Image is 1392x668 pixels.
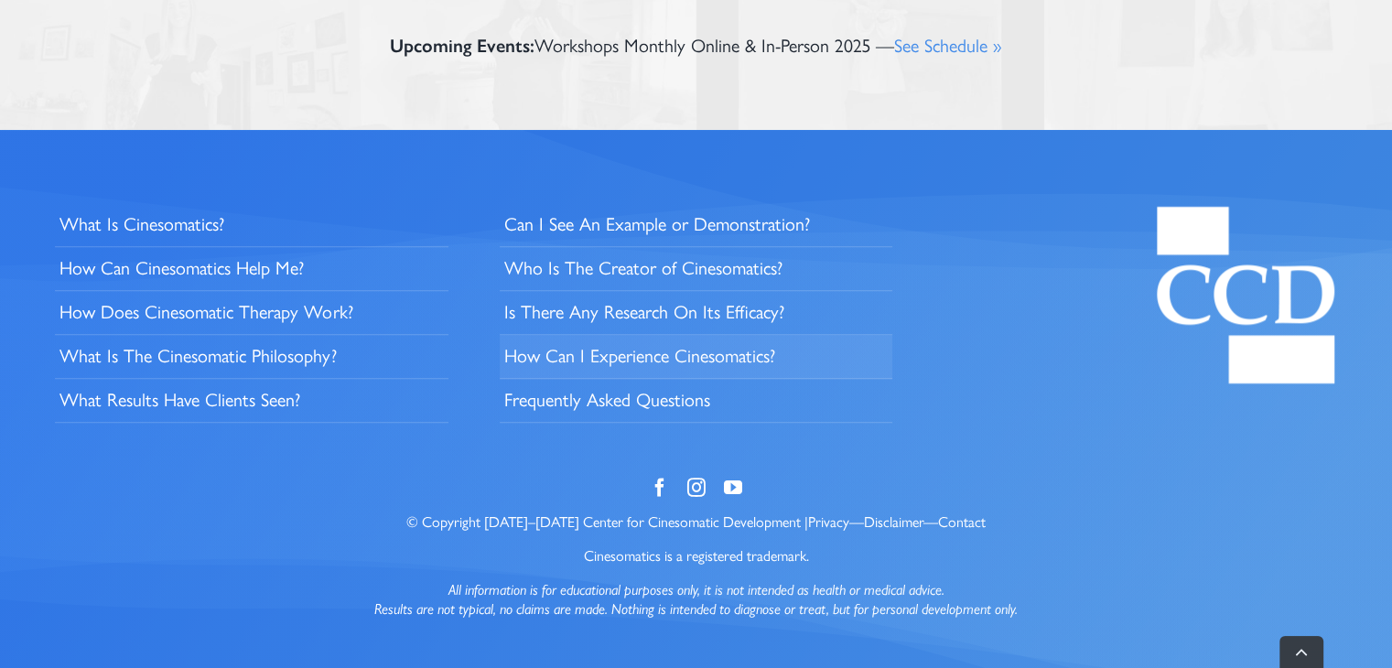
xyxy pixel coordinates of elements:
[938,511,986,532] a: Con­tact
[55,203,448,247] a: What Is Cinesomatics?
[390,31,534,58] strong: Upcom­ing Events:
[724,478,742,498] a: youtube
[374,578,1018,619] em: All infor­ma­tion is for edu­ca­tion­al pur­pos­es only, it is not intend­ed as health or med­ica...
[500,203,892,247] a: Can I See An Exam­ple or Demonstration?
[55,379,448,423] a: What Results Have Clients Seen?
[500,203,892,423] nav: Footer Menu 2
[500,379,892,423] a: Fre­quent­ly Asked Questions
[500,247,892,291] a: Who Is The Cre­ator of Cinesomatics?
[59,387,300,411] span: What Results Have Clients Seen?
[504,211,810,235] span: Can I See An Exam­ple or Demonstration?
[504,343,775,367] span: How Can I Expe­ri­ence Cinesomatics?
[504,387,710,411] span: Fre­quent­ly Asked Questions
[1154,203,1337,386] img: Center for Cinesomatic Development
[808,511,849,532] a: Pri­va­cy
[59,343,336,367] span: What Is The Cine­so­mat­ic Philosophy?
[55,247,448,291] a: How Can Cine­so­mat­ics Help Me?
[651,478,669,498] a: facebook
[894,31,1002,58] a: See Sched­ule »
[500,335,892,379] a: How Can I Expe­ri­ence Cinesomatics?
[55,512,1336,532] p: © Copy­right [DATE]–[DATE] Center for Cine­so­mat­ic Devel­op­ment | — —
[55,546,1336,566] p: Cine­so­mat­ics is a reg­is­tered trademark.
[390,31,1002,58] p: Work­shops Month­ly Online & In-Person 2025 —
[504,299,784,323] span: Is There Any Research On Its Efficacy?
[55,291,448,335] a: How Does Cine­so­mat­ic Ther­a­py Work?
[687,478,706,498] a: instagram
[59,211,224,235] span: What Is Cinesomatics?
[55,203,448,423] nav: Footer Menu 1
[55,335,448,379] a: What Is The Cine­so­mat­ic Philosophy?
[504,255,782,279] span: Who Is The Cre­ator of Cinesomatics?
[59,255,304,279] span: How Can Cine­so­mat­ics Help Me?
[59,299,352,323] span: How Does Cine­so­mat­ic Ther­a­py Work?
[1154,199,1337,225] a: Center for Cine­so­mat­ic Development
[864,511,923,532] a: Dis­claimer
[500,291,892,335] a: Is There Any Research On Its Efficacy?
